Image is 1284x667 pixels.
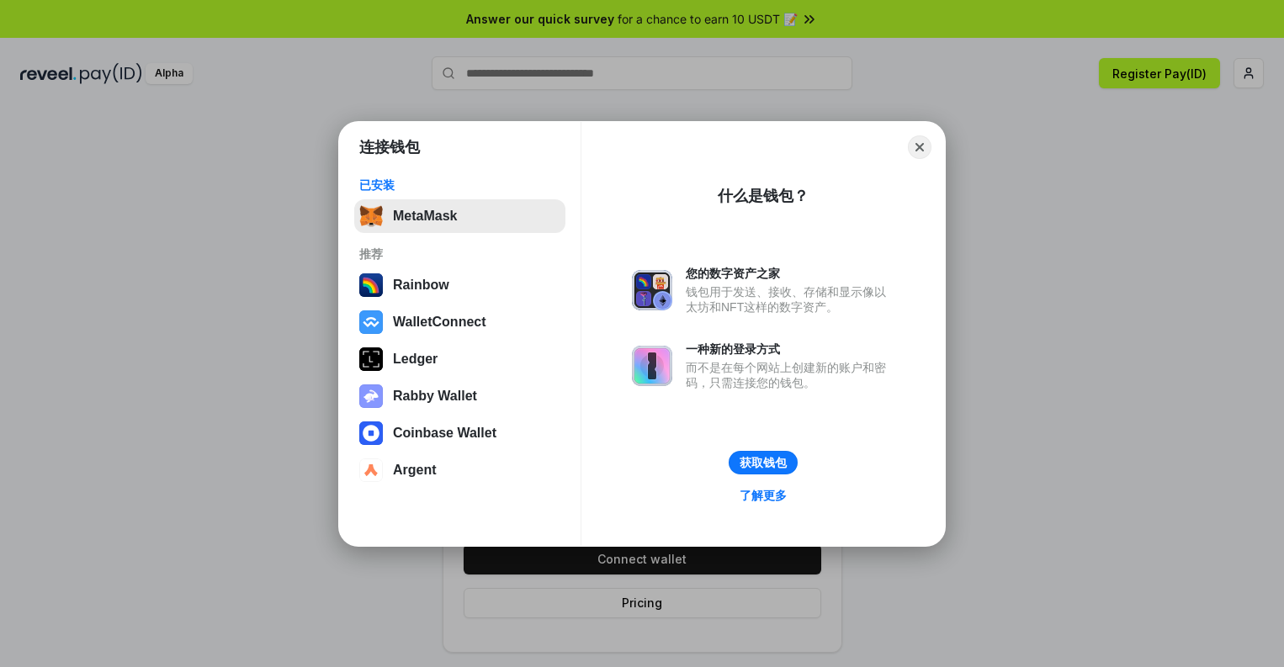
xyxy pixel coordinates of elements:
img: svg+xml,%3Csvg%20xmlns%3D%22http%3A%2F%2Fwww.w3.org%2F2000%2Fsvg%22%20width%3D%2228%22%20height%3... [359,347,383,371]
div: 了解更多 [740,488,787,503]
img: svg+xml,%3Csvg%20xmlns%3D%22http%3A%2F%2Fwww.w3.org%2F2000%2Fsvg%22%20fill%3D%22none%22%20viewBox... [359,384,383,408]
button: WalletConnect [354,305,565,339]
div: 已安装 [359,177,560,193]
div: Argent [393,463,437,478]
img: svg+xml,%3Csvg%20fill%3D%22none%22%20height%3D%2233%22%20viewBox%3D%220%200%2035%2033%22%20width%... [359,204,383,228]
img: svg+xml,%3Csvg%20width%3D%2228%22%20height%3D%2228%22%20viewBox%3D%220%200%2028%2028%22%20fill%3D... [359,421,383,445]
img: svg+xml,%3Csvg%20width%3D%2228%22%20height%3D%2228%22%20viewBox%3D%220%200%2028%2028%22%20fill%3D... [359,458,383,482]
div: Ledger [393,352,438,367]
div: 您的数字资产之家 [686,266,894,281]
button: 获取钱包 [729,451,798,474]
div: Rainbow [393,278,449,293]
div: WalletConnect [393,315,486,330]
div: 推荐 [359,246,560,262]
a: 了解更多 [730,484,797,506]
button: Coinbase Wallet [354,416,565,450]
button: Close [908,135,931,159]
div: 钱包用于发送、接收、存储和显示像以太坊和NFT这样的数字资产。 [686,284,894,315]
button: Rabby Wallet [354,379,565,413]
button: Rainbow [354,268,565,302]
img: svg+xml,%3Csvg%20xmlns%3D%22http%3A%2F%2Fwww.w3.org%2F2000%2Fsvg%22%20fill%3D%22none%22%20viewBox... [632,270,672,310]
h1: 连接钱包 [359,137,420,157]
div: Rabby Wallet [393,389,477,404]
div: 一种新的登录方式 [686,341,894,357]
button: Argent [354,453,565,487]
img: svg+xml,%3Csvg%20width%3D%2228%22%20height%3D%2228%22%20viewBox%3D%220%200%2028%2028%22%20fill%3D... [359,310,383,334]
div: MetaMask [393,209,457,224]
button: MetaMask [354,199,565,233]
img: svg+xml,%3Csvg%20xmlns%3D%22http%3A%2F%2Fwww.w3.org%2F2000%2Fsvg%22%20fill%3D%22none%22%20viewBox... [632,346,672,386]
img: svg+xml,%3Csvg%20width%3D%22120%22%20height%3D%22120%22%20viewBox%3D%220%200%20120%20120%22%20fil... [359,273,383,297]
div: 什么是钱包？ [718,186,809,206]
button: Ledger [354,342,565,376]
div: 获取钱包 [740,455,787,470]
div: Coinbase Wallet [393,426,496,441]
div: 而不是在每个网站上创建新的账户和密码，只需连接您的钱包。 [686,360,894,390]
